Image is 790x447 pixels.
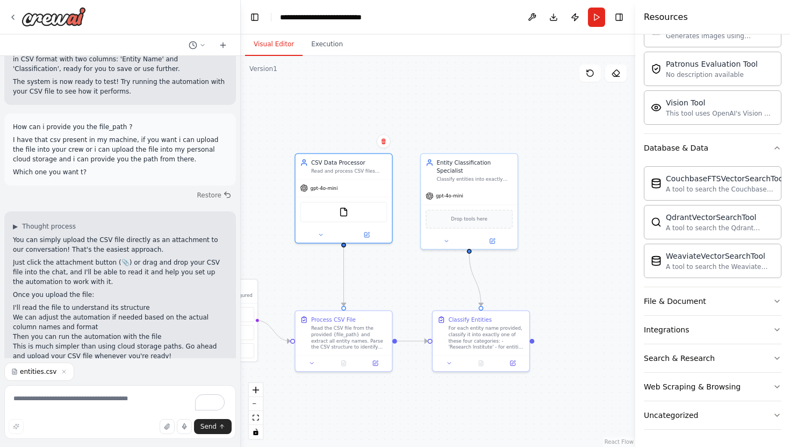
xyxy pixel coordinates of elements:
[177,419,192,434] button: Click to speak your automation idea
[4,385,236,439] textarea: To enrich screen reader interactions, please activate Accessibility in Grammarly extension settings
[13,290,227,300] p: Once you upload the file:
[247,10,262,25] button: Hide left sidebar
[605,439,634,445] a: React Flow attribution
[311,316,356,324] div: Process CSV File
[666,224,774,232] div: A tool to search the Qdrant database for relevant information on internal documents.
[420,153,519,250] div: Entity Classification SpecialistClassify entities into exactly one of four categories: 'Research ...
[249,397,263,411] button: zoom out
[13,122,227,132] p: How can i provide you the file_path ?
[200,422,217,431] span: Send
[311,159,387,167] div: CSV Data Processor
[644,143,708,153] div: Database & Data
[499,359,526,368] button: Open in side panel
[310,185,337,191] span: gpt-4o-mini
[666,173,785,184] div: CouchbaseFTSVectorSearchTool
[666,251,774,261] div: WeaviateVectorSearchTool
[666,109,774,118] div: This tool uses OpenAI's Vision API to describe the contents of an image.
[13,222,18,231] span: ▶
[214,39,232,52] button: Start a new chat
[666,70,758,79] div: No description available
[644,134,781,162] button: Database & Data
[651,63,662,74] img: Patronusevaltool
[644,353,715,364] div: Search & Research
[160,419,175,434] button: Upload files
[465,254,485,306] g: Edge from cdbb44dc-d209-4131-abc7-8cbe70a05a9f to 7a1b7f13-0bbd-4a00-a781-10f2699697aa
[644,287,781,315] button: File & Document
[448,325,525,350] div: For each entity name provided, classify it into exactly one of these four categories: - 'Research...
[9,419,24,434] button: Improve this prompt
[22,222,76,231] span: Thought process
[651,217,662,228] img: Qdrantvectorsearchtool
[436,176,513,182] div: Classify entities into exactly one of four categories: 'Research Institute', 'Academic Institute'...
[666,262,774,271] div: A tool to search the Weaviate database for relevant information on internal documents.
[612,10,627,25] button: Hide right sidebar
[192,188,236,203] button: Restore
[644,324,689,335] div: Integrations
[177,279,258,362] div: TriggersNo triggers configured
[200,285,253,293] h3: Triggers
[13,45,227,74] p: The automation will output a comprehensive classification report in CSV format with two columns: ...
[666,185,785,194] div: A tool to search the Couchbase database for relevant information on internal documents.
[200,292,253,299] p: No triggers configured
[194,419,232,434] button: Send
[451,215,487,223] span: Drop tools here
[436,193,463,199] span: gpt-4o-mini
[21,7,86,26] img: Logo
[644,401,781,429] button: Uncategorized
[470,237,514,246] button: Open in side panel
[13,222,76,231] button: ▶Thought process
[249,411,263,425] button: fit view
[464,359,498,368] button: No output available
[432,310,530,372] div: Classify EntitiesFor each entity name provided, classify it into exactly one of these four catego...
[249,383,263,439] div: React Flow controls
[184,39,210,52] button: Switch to previous chat
[249,425,263,439] button: toggle interactivity
[245,33,303,56] button: Visual Editor
[644,296,706,307] div: File & Document
[644,373,781,401] button: Web Scraping & Browsing
[339,207,349,217] img: FileReadTool
[377,134,391,148] button: Delete node
[448,316,492,324] div: Classify Entities
[20,367,56,376] span: entities.csv
[13,303,227,313] li: I'll read the file to understand its structure
[295,310,393,372] div: Process CSV FileRead the CSV file from the provided {file_path} and extract all entity names. Par...
[644,11,688,24] h4: Resources
[327,359,361,368] button: No output available
[397,337,428,345] g: Edge from b42f9818-ed66-4573-bfd3-ad7ccd57adca to 7a1b7f13-0bbd-4a00-a781-10f2699697aa
[303,33,351,56] button: Execution
[340,247,348,306] g: Edge from 9c94a2dd-391b-4516-8928-1d2c26406f4d to b42f9818-ed66-4573-bfd3-ad7ccd57adca
[256,316,290,345] g: Edge from triggers to b42f9818-ed66-4573-bfd3-ad7ccd57adca
[311,168,387,174] div: Read and process CSV files containing entity names, extracting each entity for classification
[13,167,227,177] p: Which one you want t?
[666,59,758,69] div: Patronus Evaluation Tool
[651,256,662,266] img: Weaviatevectorsearchtool
[651,102,662,113] img: Visiontool
[644,344,781,372] button: Search & Research
[13,258,227,287] p: Just click the attachment button (📎) or drag and drop your CSV file into the chat, and I'll be ab...
[666,97,774,108] div: Vision Tool
[651,178,662,189] img: Couchbaseftsvectorsearchtool
[249,65,277,73] div: Version 1
[311,325,387,350] div: Read the CSV file from the provided {file_path} and extract all entity names. Parse the CSV struc...
[13,313,227,332] li: We can adjust the automation if needed based on the actual column names and format
[249,383,263,397] button: zoom in
[644,162,781,287] div: Database & Data
[13,332,227,342] li: Then you can run the automation with the file
[13,77,227,96] p: The system is now ready to test! Try running the automation with your CSV file to see how it perf...
[344,230,389,240] button: Open in side panel
[295,153,393,244] div: CSV Data ProcessorRead and process CSV files containing entity names, extracting each entity for ...
[13,235,227,254] p: You can simply upload the CSV file directly as an attachment to our conversation! That's the easi...
[13,135,227,164] p: I have that csv present in my machine, if you want i can upload the file into your crew or i can ...
[666,32,774,40] div: Generates images using OpenAI's Dall-E model.
[644,316,781,344] button: Integrations
[436,159,513,174] div: Entity Classification Specialist
[362,359,389,368] button: Open in side panel
[644,381,741,392] div: Web Scraping & Browsing
[666,212,774,223] div: QdrantVectorSearchTool
[644,410,698,421] div: Uncategorized
[13,342,227,361] p: This is much simpler than using cloud storage paths. Go ahead and upload your CSV file whenever y...
[280,12,386,23] nav: breadcrumb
